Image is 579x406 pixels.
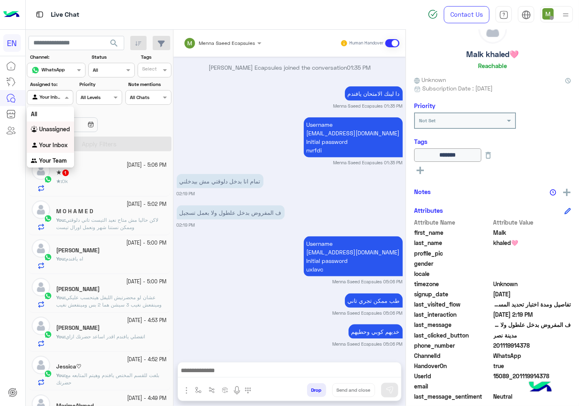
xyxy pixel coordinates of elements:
p: Live Chat [51,9,79,20]
label: Priority [79,81,121,88]
span: HandoverOn [414,362,492,370]
small: Menna Saeed Ecapsules 05:06 PM [333,341,403,347]
div: EN [3,34,21,52]
img: defaultAdmin.png [32,239,50,258]
b: : [56,294,66,300]
span: You [56,294,64,300]
img: tab [499,10,509,20]
img: defaultAdmin.png [32,317,50,335]
h6: Priority [414,102,435,109]
label: Assigned to: [30,81,72,88]
span: timezone [414,280,492,288]
small: Menna Saeed Ecapsules 01:35 PM [333,159,403,166]
span: You [56,217,64,223]
b: : [56,333,66,340]
button: Trigger scenario [205,383,219,397]
span: You [56,256,64,262]
label: Channel: [30,53,85,61]
img: make a call [245,387,251,394]
span: You [56,333,64,340]
small: [DATE] - 4:53 PM [127,317,167,324]
span: Subscription Date : [DATE] [422,84,493,93]
span: You [56,372,64,378]
h5: ★ [56,169,70,176]
a: Contact Us [444,6,489,23]
span: Attribute Value [493,218,571,227]
span: null [493,382,571,391]
img: tab [522,10,531,20]
button: Send and close [332,383,375,397]
img: defaultAdmin.png [32,356,50,374]
b: Your Inbox [39,141,68,148]
span: khaled🩷 [493,238,571,247]
label: Date Range [30,108,121,115]
img: notes [550,189,556,196]
small: Human Handover [349,40,384,46]
span: 01:35 PM [347,64,371,71]
b: : [56,256,66,262]
button: select flow [192,383,205,397]
b: : [56,178,62,184]
span: signup_date [414,290,492,298]
img: WhatsApp [44,253,52,261]
p: 24/9/2025, 5:06 PM [304,236,403,276]
a: tab [496,6,512,23]
h5: Malk khaled🩷 [466,50,519,59]
span: بلغت للقسم المختص يافندم وهيتم المتابعه مع حضرتك [56,372,159,386]
h6: Reachable [478,62,507,69]
b: All [31,110,37,117]
span: locale [414,269,492,278]
div: Select [141,65,157,75]
img: INBOX.AGENTFILTER.UNASSIGNED [31,126,39,134]
span: null [493,269,571,278]
span: ChannelId [414,351,492,360]
span: اتفضلي يافندم اقدر اساعد حضرتك ازاي [66,333,145,340]
small: [DATE] - 4:49 PM [127,395,167,402]
b: Unassigned [39,126,70,132]
span: اه يافندم [66,256,83,262]
p: 24/9/2025, 1:35 PM [345,86,403,101]
b: : [56,217,66,223]
span: 2025-09-19T16:59:11.699Z [493,290,571,298]
span: لاكن حاليا مش متاح نعيد التيست تاني دلوقتي وممكن نستنا شهر ونعمل اورال تيست [56,217,158,230]
img: send message [386,386,394,394]
h5: M O H A M E D [56,208,93,215]
img: spinner [428,9,438,19]
img: hulul-logo.png [526,373,555,402]
span: 2 [493,351,571,360]
span: 2025-09-24T11:19:26.501Z [493,310,571,319]
small: [DATE] - 4:52 PM [127,356,167,364]
span: 15089_201119914378 [493,372,571,380]
span: last_message_sentiment [414,392,492,401]
img: tab [35,9,45,20]
small: 02:19 PM [177,222,195,228]
img: send attachment [182,386,191,395]
small: [DATE] - 5:00 PM [127,239,167,247]
span: 1 [62,170,69,176]
img: Trigger scenario [208,387,215,393]
span: last_interaction [414,310,492,319]
small: Menna Saeed Ecapsules 05:06 PM [333,310,403,316]
img: defaultAdmin.png [32,161,50,180]
span: gender [414,259,492,268]
span: Ok [62,178,68,184]
b: Not Set [419,117,436,124]
img: userImage [542,8,554,20]
span: phone_number [414,341,492,350]
span: email [414,382,492,391]
h5: Mohamed Osama [56,247,100,254]
span: عشان لو محضرتيش الليفل هيتحسب عليكي ومينفعش نغيب 3 سيشن هما 2 بس ومينفعش نغيب السيشن الاخيره كدا ... [56,294,162,315]
span: last_name [414,238,492,247]
label: Tags [141,53,171,61]
img: WhatsApp [44,175,52,183]
span: Menna Saeed Ecapsules [199,40,255,46]
p: 24/9/2025, 2:19 PM [177,205,285,220]
p: 24/9/2025, 5:06 PM [349,324,403,339]
span: Unknown [493,280,571,288]
p: [PERSON_NAME] Ecapsules joined the conversation [177,63,403,72]
img: select flow [195,387,202,393]
img: Logo [3,6,20,23]
span: مدينة نصر [493,331,571,340]
img: send voice note [232,386,242,395]
small: [DATE] - 5:02 PM [127,201,167,208]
